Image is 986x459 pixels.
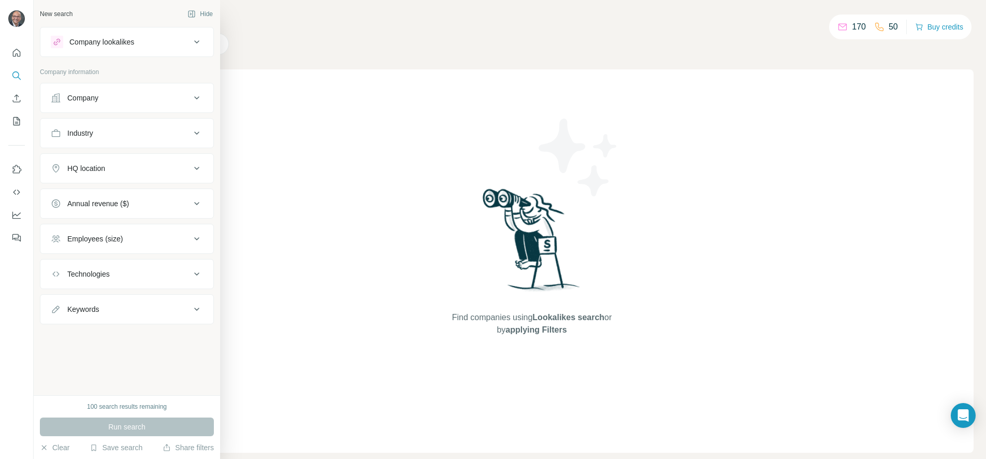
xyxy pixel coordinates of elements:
button: Industry [40,121,213,146]
button: Technologies [40,262,213,286]
div: 100 search results remaining [87,402,167,411]
button: Company lookalikes [40,30,213,54]
div: HQ location [67,163,105,174]
span: Lookalikes search [532,313,604,322]
p: 50 [889,21,898,33]
div: Annual revenue ($) [67,198,129,209]
img: Surfe Illustration - Stars [532,111,625,204]
button: Save search [90,442,142,453]
button: Clear [40,442,69,453]
div: Technologies [67,269,110,279]
button: Enrich CSV [8,89,25,108]
button: Hide [180,6,220,22]
div: Company lookalikes [69,37,134,47]
button: Dashboard [8,206,25,224]
div: Employees (size) [67,234,123,244]
button: Annual revenue ($) [40,191,213,216]
img: Avatar [8,10,25,27]
button: Company [40,85,213,110]
button: Share filters [163,442,214,453]
div: Keywords [67,304,99,314]
button: Keywords [40,297,213,322]
button: Quick start [8,44,25,62]
button: Feedback [8,228,25,247]
p: 170 [852,21,866,33]
div: Open Intercom Messenger [951,403,976,428]
button: Use Surfe API [8,183,25,202]
button: My lists [8,112,25,131]
img: Surfe Illustration - Woman searching with binoculars [478,186,586,302]
button: HQ location [40,156,213,181]
h4: Search [90,12,974,27]
p: Company information [40,67,214,77]
div: New search [40,9,72,19]
button: Use Surfe on LinkedIn [8,160,25,179]
button: Employees (size) [40,226,213,251]
span: Find companies using or by [449,311,615,336]
button: Search [8,66,25,85]
span: applying Filters [505,325,567,334]
div: Industry [67,128,93,138]
button: Buy credits [915,20,963,34]
div: Company [67,93,98,103]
